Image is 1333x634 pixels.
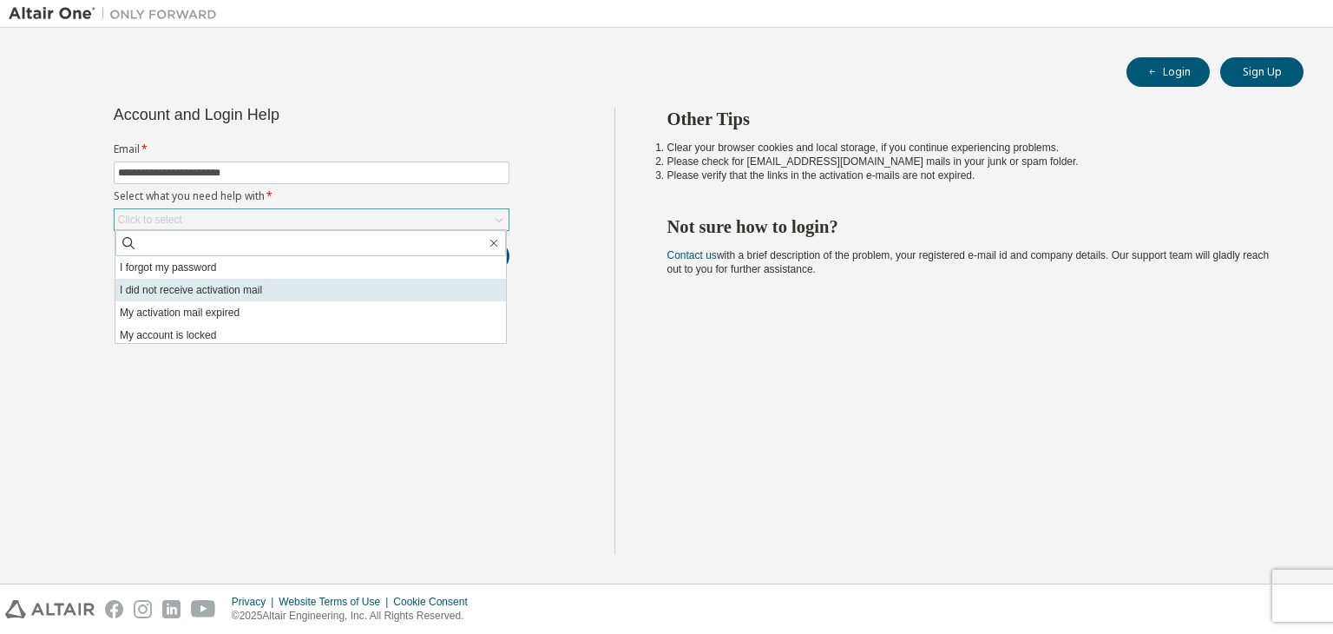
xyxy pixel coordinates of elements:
[114,189,509,203] label: Select what you need help with
[1220,57,1303,87] button: Sign Up
[667,215,1273,238] h2: Not sure how to login?
[134,600,152,618] img: instagram.svg
[105,600,123,618] img: facebook.svg
[118,213,182,227] div: Click to select
[162,600,181,618] img: linkedin.svg
[115,209,509,230] div: Click to select
[667,249,1270,275] span: with a brief description of the problem, your registered e-mail id and company details. Our suppo...
[667,108,1273,130] h2: Other Tips
[115,256,506,279] li: I forgot my password
[667,141,1273,155] li: Clear your browser cookies and local storage, if you continue experiencing problems.
[393,595,477,609] div: Cookie Consent
[191,600,216,618] img: youtube.svg
[9,5,226,23] img: Altair One
[667,249,717,261] a: Contact us
[232,609,478,624] p: © 2025 Altair Engineering, Inc. All Rights Reserved.
[114,142,509,156] label: Email
[5,600,95,618] img: altair_logo.svg
[667,168,1273,182] li: Please verify that the links in the activation e-mails are not expired.
[667,155,1273,168] li: Please check for [EMAIL_ADDRESS][DOMAIN_NAME] mails in your junk or spam folder.
[279,595,393,609] div: Website Terms of Use
[232,595,279,609] div: Privacy
[1126,57,1210,87] button: Login
[114,108,430,122] div: Account and Login Help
